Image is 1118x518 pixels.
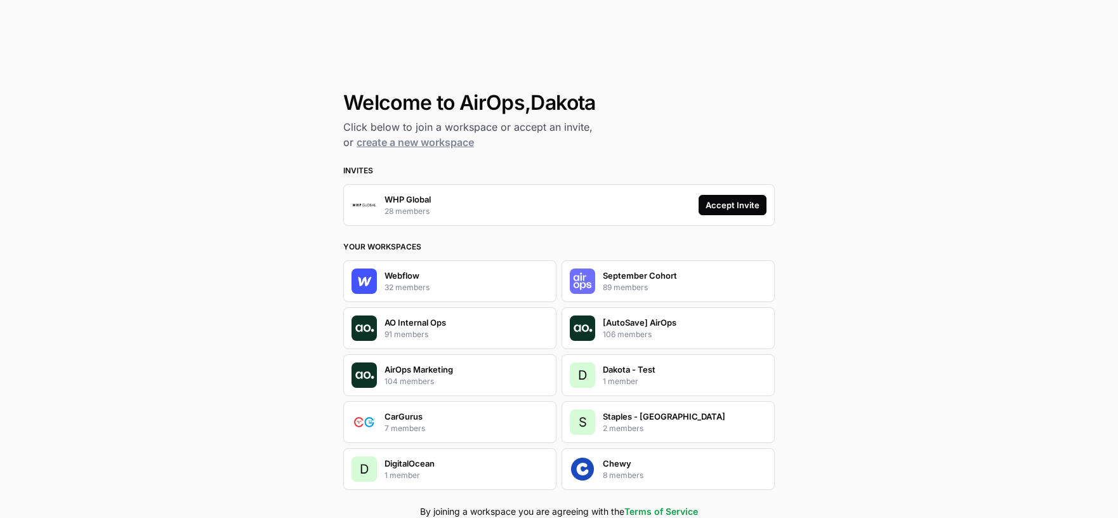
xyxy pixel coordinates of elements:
span: S [579,413,587,431]
button: Company LogoAirOps Marketing104 members [343,354,556,396]
p: DigitalOcean [385,457,435,470]
p: Dakota - Test [603,363,655,376]
h2: Click below to join a workspace or accept an invite, or [343,119,775,150]
div: By joining a workspace you are agreeing with the [343,505,775,518]
h3: Your Workspaces [343,241,775,253]
h3: Invites [343,165,775,176]
p: 106 members [603,329,652,340]
img: Company Logo [352,409,377,435]
p: 104 members [385,376,434,387]
a: Terms of Service [624,506,698,517]
p: Webflow [385,269,419,282]
img: Company Logo [570,315,595,341]
img: Company Logo [352,192,377,218]
button: DDigitalOcean1 member [343,448,556,490]
p: Staples - [GEOGRAPHIC_DATA] [603,410,725,423]
img: Company Logo [570,269,595,294]
button: Company LogoWebflow32 members [343,260,556,302]
button: Company LogoCarGurus7 members [343,401,556,443]
p: 1 member [603,376,638,387]
p: 2 members [603,423,643,434]
p: 32 members [385,282,430,293]
p: AO Internal Ops [385,316,446,329]
button: SStaples - [GEOGRAPHIC_DATA]2 members [562,401,775,443]
p: September Cohort [603,269,677,282]
button: DDakota - Test1 member [562,354,775,396]
img: Company Logo [352,362,377,388]
div: Accept Invite [706,199,760,211]
p: WHP Global [385,193,431,206]
p: [AutoSave] AirOps [603,316,676,329]
img: Company Logo [352,315,377,341]
button: Company Logo[AutoSave] AirOps106 members [562,307,775,349]
a: create a new workspace [357,136,474,149]
button: Company LogoChewy8 members [562,448,775,490]
img: Company Logo [352,269,377,294]
p: Chewy [603,457,631,470]
p: 1 member [385,470,420,481]
button: Accept Invite [699,195,766,215]
p: 89 members [603,282,648,293]
p: CarGurus [385,410,423,423]
span: D [360,460,369,478]
button: Company LogoSeptember Cohort89 members [562,260,775,302]
h1: Welcome to AirOps, Dakota [343,91,775,114]
p: 7 members [385,423,425,434]
img: Company Logo [570,456,595,482]
p: 91 members [385,329,428,340]
button: Company LogoAO Internal Ops91 members [343,307,556,349]
p: AirOps Marketing [385,363,453,376]
p: 8 members [603,470,643,481]
span: D [578,366,587,384]
p: 28 members [385,206,430,217]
